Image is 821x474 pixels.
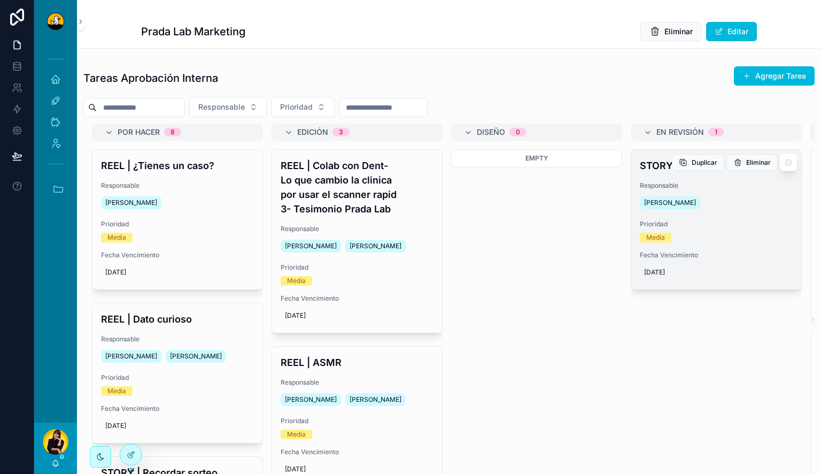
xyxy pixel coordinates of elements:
[477,127,505,137] span: Diseño
[285,242,337,250] span: [PERSON_NAME]
[640,251,793,259] span: Fecha Vencimiento
[281,355,433,370] h4: REEL | ASMR
[105,268,250,277] span: [DATE]
[350,242,401,250] span: [PERSON_NAME]
[640,181,793,190] span: Responsable
[726,154,778,171] button: Eliminar
[47,13,64,30] img: App logo
[281,294,433,303] span: Fecha Vencimiento
[271,97,335,117] button: Select Button
[171,128,175,136] div: 8
[664,26,693,37] span: Eliminar
[281,378,433,387] span: Responsable
[281,158,433,216] h4: REEL | Colab con Dent- Lo que cambio la clinica por usar el scanner rapid 3- Tesimonio Prada Lab
[281,225,433,233] span: Responsable
[297,127,328,137] span: Edición
[105,352,157,361] span: [PERSON_NAME]
[101,335,254,343] span: Responsable
[107,386,126,396] div: Media
[339,128,343,136] div: 3
[692,158,717,167] span: Duplicar
[285,465,429,473] span: [DATE]
[34,43,77,219] div: scrollable content
[272,149,443,333] a: REEL | Colab con Dent- Lo que cambio la clinica por usar el scanner rapid 3- Tesimonio Prada LabR...
[640,158,793,173] h4: STORY | Frases
[281,263,433,272] span: Prioridad
[101,404,254,413] span: Fecha Vencimiento
[170,352,222,361] span: [PERSON_NAME]
[280,102,313,112] span: Prioridad
[101,312,254,326] h4: REEL | Dato curioso
[285,311,429,320] span: [DATE]
[644,268,788,277] span: [DATE]
[198,102,245,112] span: Responsable
[746,158,771,167] span: Eliminar
[101,158,254,173] h4: REEL | ¿Tienes un caso?
[92,303,263,444] a: REEL | Dato curiosoResponsable[PERSON_NAME][PERSON_NAME]PrioridadMediaFecha Vencimiento[DATE]
[101,251,254,259] span: Fecha Vencimiento
[281,417,433,425] span: Prioridad
[101,220,254,228] span: Prioridad
[101,373,254,382] span: Prioridad
[640,22,702,41] button: Eliminar
[105,422,250,430] span: [DATE]
[715,128,717,136] div: 1
[92,149,263,290] a: REEL | ¿Tienes un caso?Responsable[PERSON_NAME]PrioridadMediaFecha Vencimiento[DATE]
[644,198,696,207] span: [PERSON_NAME]
[105,198,157,207] span: [PERSON_NAME]
[118,127,160,137] span: Por Hacer
[189,97,267,117] button: Select Button
[101,181,254,190] span: Responsable
[285,395,337,404] span: [PERSON_NAME]
[631,149,802,290] a: STORY | FrasesResponsable[PERSON_NAME]PrioridadMediaFecha Vencimiento[DATE]EliminarDuplicar
[281,448,433,456] span: Fecha Vencimiento
[107,233,126,242] div: Media
[706,22,757,41] button: Editar
[656,127,704,137] span: En Revisión
[516,128,520,136] div: 0
[141,24,245,39] h1: Prada Lab Marketing
[646,233,665,242] div: Media
[287,430,306,439] div: Media
[672,154,724,171] button: Duplicar
[287,276,306,286] div: Media
[350,395,401,404] span: [PERSON_NAME]
[525,154,548,162] span: Empty
[734,66,815,86] button: Agregar Tarea
[83,71,218,86] h1: Tareas Aprobación Interna
[640,220,793,228] span: Prioridad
